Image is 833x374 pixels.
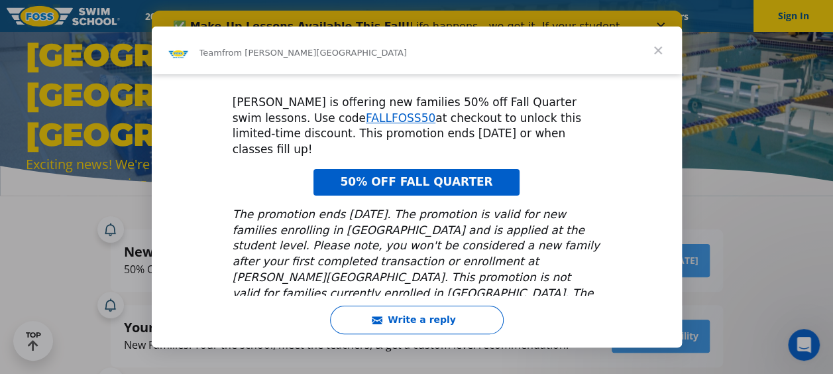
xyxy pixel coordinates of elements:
div: Close [505,12,518,20]
div: [PERSON_NAME] is offering new families 50% off Fall Quarter swim lessons. Use code at checkout to... [233,95,601,158]
i: The promotion ends [DATE]. The promotion is valid for new families enrolling in [GEOGRAPHIC_DATA]... [233,208,600,316]
b: ✅ Make-Up Lessons Available This Fall! [21,9,258,22]
span: Close [634,27,682,74]
span: 50% OFF FALL QUARTER [340,175,492,188]
span: Team [199,48,222,58]
button: Write a reply [330,306,504,334]
span: from [PERSON_NAME][GEOGRAPHIC_DATA] [222,48,407,58]
a: 50% OFF FALL QUARTER [313,169,519,196]
div: Life happens—we get it. If your student has to miss a lesson this Fall Quarter, you can reschedul... [21,9,488,62]
a: FALLFOSS50 [366,111,435,125]
img: Profile image for Team [168,42,189,64]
